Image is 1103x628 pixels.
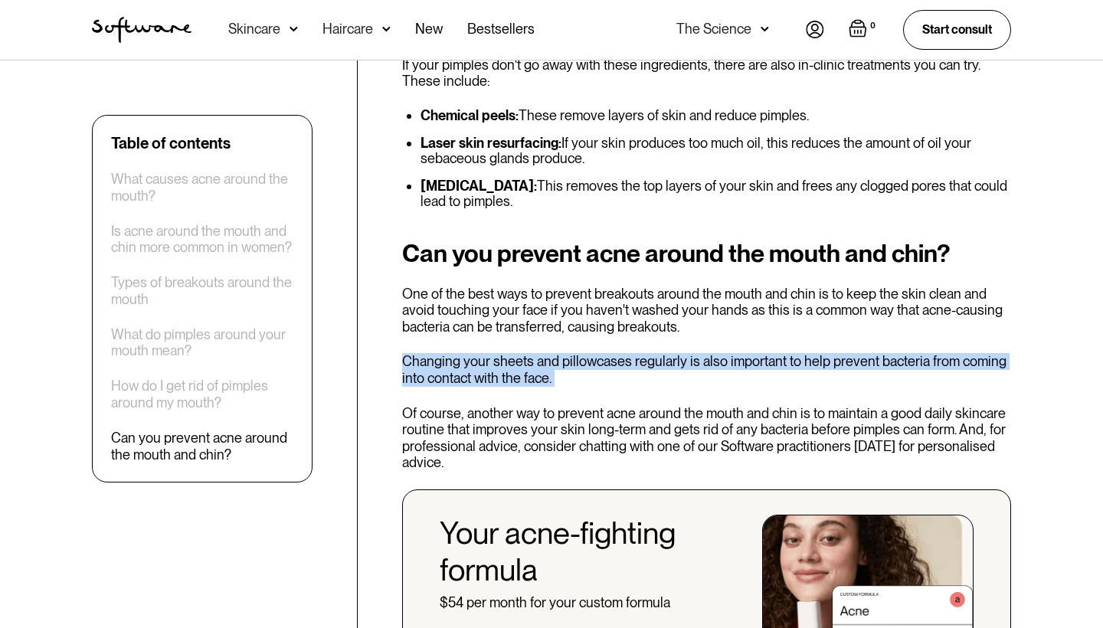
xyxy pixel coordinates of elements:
p: Of course, another way to prevent acne around the mouth and chin is to maintain a good daily skin... [402,405,1011,471]
a: Can you prevent acne around the mouth and chin? [111,430,293,463]
a: Is acne around the mouth and chin more common in women? [111,223,293,256]
a: Start consult [903,10,1011,49]
li: These remove layers of skin and reduce pimples. [421,108,1011,123]
img: arrow down [761,21,769,37]
li: If your skin produces too much oil, this reduces the amount of oil your sebaceous glands produce. [421,136,1011,166]
a: Types of breakouts around the mouth [111,274,293,307]
a: How do I get rid of pimples around my mouth? [111,378,293,410]
a: Open empty cart [849,19,879,41]
strong: [MEDICAL_DATA]: [421,178,537,194]
strong: Chemical peels: [421,107,519,123]
p: One of the best ways to prevent breakouts around the mouth and chin is to keep the skin clean and... [402,286,1011,335]
strong: Laser skin resurfacing: [421,135,561,151]
div: Table of contents [111,134,231,152]
h2: Can you prevent acne around the mouth and chin? [402,240,1011,267]
p: If your pimples don't go away with these ingredients, there are also in-clinic treatments you can... [402,57,1011,90]
div: Your acne-fighting formula [440,515,738,588]
a: home [92,17,191,43]
div: $54 per month for your custom formula [440,594,670,611]
div: Haircare [322,21,373,37]
div: 0 [867,19,879,33]
p: Changing your sheets and pillowcases regularly is also important to help prevent bacteria from co... [402,353,1011,386]
a: What do pimples around your mouth mean? [111,326,293,359]
div: The Science [676,21,751,37]
li: This removes the top layers of your skin and frees any clogged pores that could lead to pimples. [421,178,1011,209]
img: Software Logo [92,17,191,43]
a: What causes acne around the mouth? [111,171,293,204]
div: Skincare [228,21,280,37]
img: arrow down [290,21,298,37]
img: arrow down [382,21,391,37]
